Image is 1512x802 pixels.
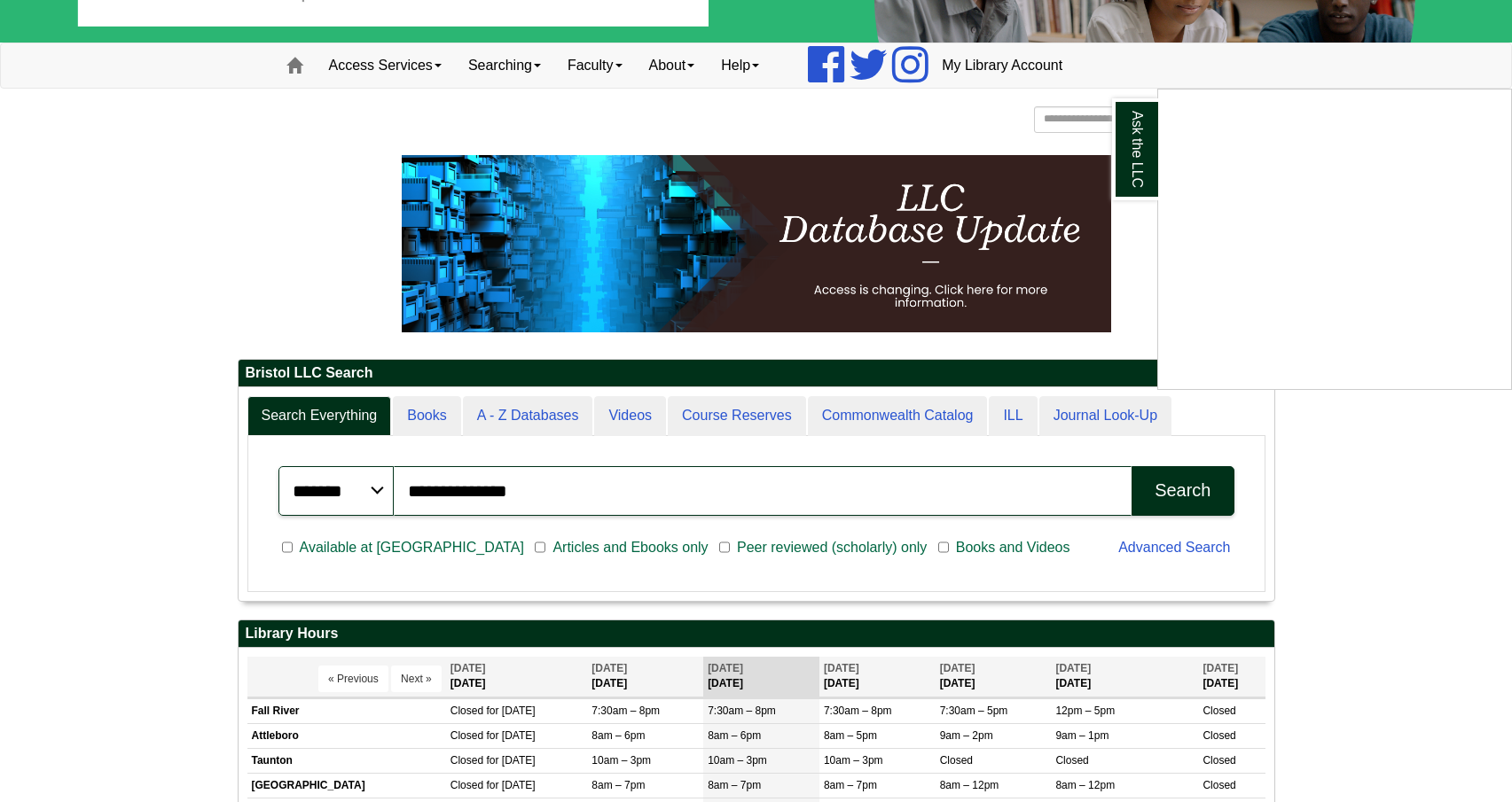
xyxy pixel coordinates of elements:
[1157,89,1512,390] div: Ask the LLC
[463,396,593,436] a: A - Z Databases
[450,705,483,717] span: Closed
[940,754,973,767] span: Closed
[1203,779,1235,791] span: Closed
[824,779,877,791] span: 8am – 7pm
[1203,705,1235,717] span: Closed
[1055,729,1109,742] span: 9am – 1pm
[239,360,1274,387] h2: Bristol LLC Search
[591,754,651,767] span: 10am – 3pm
[708,779,761,791] span: 8am – 7pm
[719,540,730,556] input: Peer reviewed (scholarly) only
[450,729,483,742] span: Closed
[554,43,636,88] a: Faculty
[940,705,1008,717] span: 7:30am – 5pm
[1039,396,1171,436] a: Journal Look-Up
[591,705,660,717] span: 7:30am – 8pm
[402,155,1111,332] img: HTML tutorial
[1055,662,1091,674] span: [DATE]
[1132,466,1234,516] button: Search
[824,754,883,767] span: 10am – 3pm
[486,779,535,791] span: for [DATE]
[703,657,819,697] th: [DATE]
[1055,779,1115,791] span: 8am – 12pm
[1155,480,1210,501] div: Search
[949,537,1077,558] span: Books and Videos
[293,537,531,558] span: Available at [GEOGRAPHIC_DATA]
[636,43,709,88] a: About
[486,729,535,742] span: for [DATE]
[1203,662,1238,674] span: [DATE]
[316,43,455,88] a: Access Services
[940,779,999,791] span: 8am – 12pm
[824,705,892,717] span: 7:30am – 8pm
[668,396,806,436] a: Course Reserves
[455,43,554,88] a: Searching
[940,729,993,742] span: 9am – 2pm
[938,540,949,556] input: Books and Videos
[819,657,936,697] th: [DATE]
[1203,729,1235,742] span: Closed
[486,705,535,717] span: for [DATE]
[1198,657,1265,697] th: [DATE]
[591,729,645,742] span: 8am – 6pm
[1055,705,1115,717] span: 12pm – 5pm
[282,540,293,556] input: Available at [GEOGRAPHIC_DATA]
[989,396,1037,436] a: ILL
[486,754,535,767] span: for [DATE]
[928,43,1076,88] a: My Library Account
[824,662,859,674] span: [DATE]
[247,698,446,723] td: Fall River
[247,396,392,436] a: Search Everything
[1051,657,1198,697] th: [DATE]
[391,666,442,692] button: Next »
[393,396,460,436] a: Books
[318,666,388,692] button: « Previous
[940,662,975,674] span: [DATE]
[708,705,776,717] span: 7:30am – 8pm
[247,773,446,798] td: [GEOGRAPHIC_DATA]
[730,537,934,558] span: Peer reviewed (scholarly) only
[247,723,446,748] td: Attleboro
[450,754,483,767] span: Closed
[708,43,772,88] a: Help
[1055,754,1088,767] span: Closed
[545,537,715,558] span: Articles and Ebooks only
[450,662,486,674] span: [DATE]
[587,657,703,697] th: [DATE]
[808,396,988,436] a: Commonwealth Catalog
[708,729,761,742] span: 8am – 6pm
[1158,90,1511,389] iframe: Chat Widget
[591,662,627,674] span: [DATE]
[591,779,645,791] span: 8am – 7pm
[1203,754,1235,767] span: Closed
[708,754,767,767] span: 10am – 3pm
[824,729,877,742] span: 8am – 5pm
[1118,540,1230,555] a: Advanced Search
[239,620,1274,648] h2: Library Hours
[708,662,743,674] span: [DATE]
[936,657,1052,697] th: [DATE]
[535,540,545,556] input: Articles and Ebooks only
[594,396,666,436] a: Videos
[446,657,588,697] th: [DATE]
[1112,98,1158,200] a: Ask the LLC
[450,779,483,791] span: Closed
[247,748,446,773] td: Taunton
